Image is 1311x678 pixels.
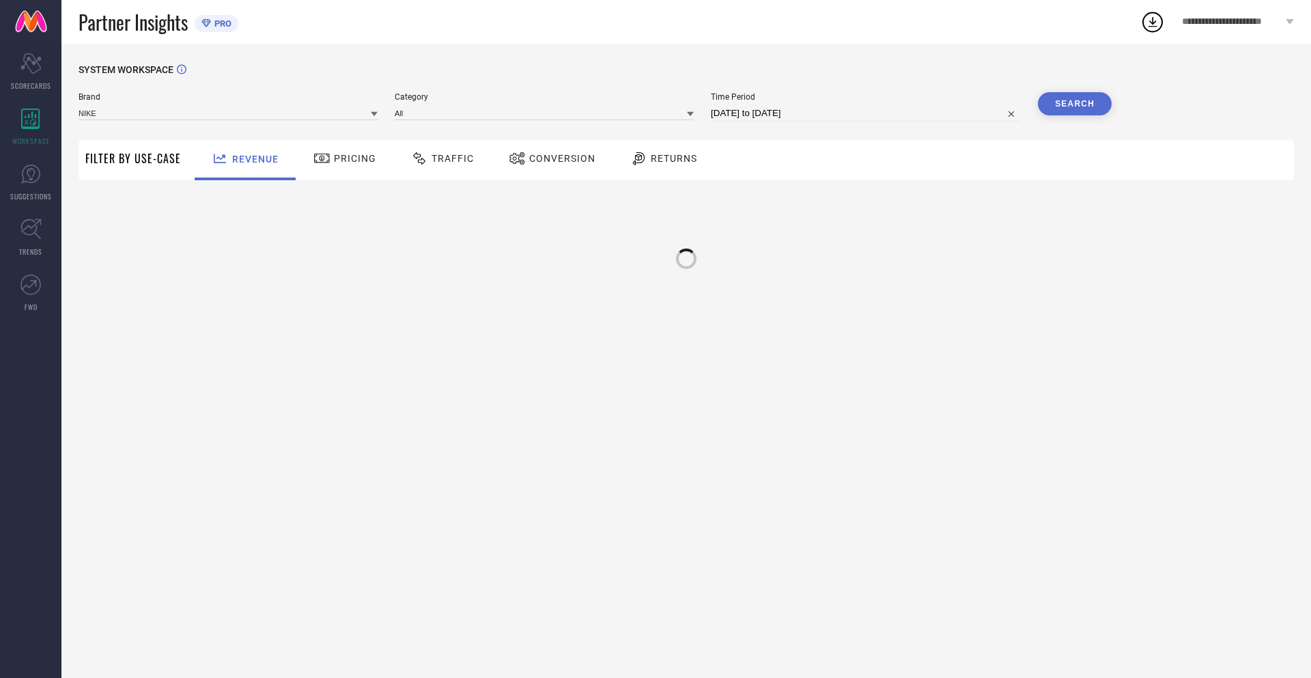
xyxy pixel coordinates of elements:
[79,8,188,36] span: Partner Insights
[79,64,173,75] span: SYSTEM WORKSPACE
[25,302,38,312] span: FWD
[12,136,50,146] span: WORKSPACE
[19,246,42,257] span: TRENDS
[85,150,181,167] span: Filter By Use-Case
[211,18,231,29] span: PRO
[11,81,51,91] span: SCORECARDS
[79,92,378,102] span: Brand
[711,105,1021,122] input: Select time period
[1140,10,1165,34] div: Open download list
[10,191,52,201] span: SUGGESTIONS
[395,92,694,102] span: Category
[1038,92,1112,115] button: Search
[529,153,595,164] span: Conversion
[711,92,1021,102] span: Time Period
[432,153,474,164] span: Traffic
[651,153,697,164] span: Returns
[232,154,279,165] span: Revenue
[334,153,376,164] span: Pricing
